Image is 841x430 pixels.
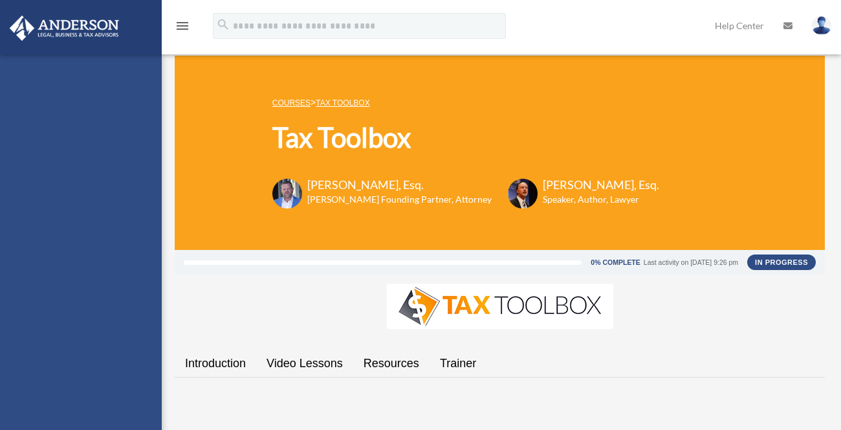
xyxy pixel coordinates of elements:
[256,345,353,382] a: Video Lessons
[216,17,230,32] i: search
[175,345,256,382] a: Introduction
[6,16,123,41] img: Anderson Advisors Platinum Portal
[175,23,190,34] a: menu
[307,177,492,193] h3: [PERSON_NAME], Esq.
[307,193,492,206] h6: [PERSON_NAME] Founding Partner, Attorney
[747,255,816,270] div: In Progress
[430,345,486,382] a: Trainer
[508,179,538,209] img: Scott-Estill-Headshot.png
[543,177,659,193] h3: [PERSON_NAME], Esq.
[644,259,738,266] div: Last activity on [DATE] 9:26 pm
[272,98,311,107] a: COURSES
[812,16,831,35] img: User Pic
[591,259,640,266] div: 0% Complete
[543,193,643,206] h6: Speaker, Author, Lawyer
[272,119,659,157] h1: Tax Toolbox
[272,95,659,111] p: >
[272,179,302,209] img: Toby-circle-head.png
[316,98,369,107] a: Tax Toolbox
[353,345,430,382] a: Resources
[175,18,190,34] i: menu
